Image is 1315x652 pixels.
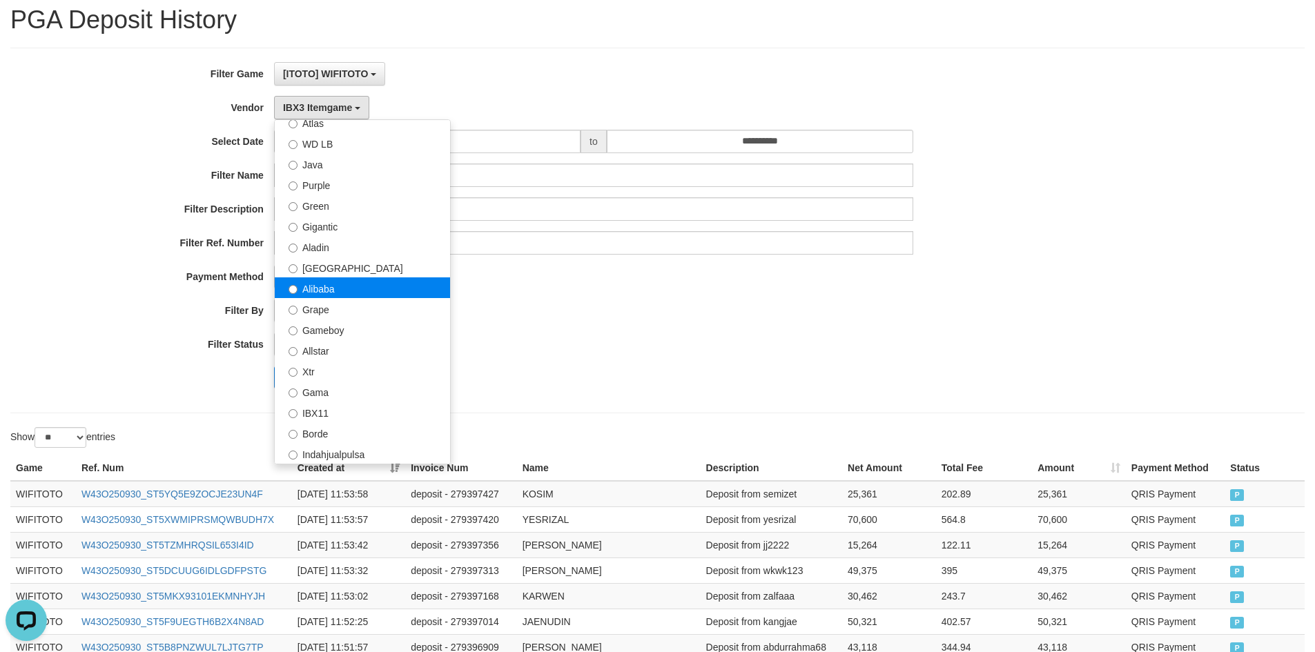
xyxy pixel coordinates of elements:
[289,409,298,418] input: IBX11
[842,532,936,557] td: 15,264
[274,62,385,86] button: [ITOTO] WIFITOTO
[936,506,1033,532] td: 564.8
[10,455,76,481] th: Game
[289,388,298,397] input: Gama
[275,319,450,339] label: Gameboy
[581,130,607,153] span: to
[275,443,450,464] label: Indahjualpulsa
[275,112,450,132] label: Atlas
[35,427,86,448] select: Showentries
[275,132,450,153] label: WD LB
[1032,481,1126,507] td: 25,361
[76,455,292,481] th: Ref. Num
[842,557,936,583] td: 49,375
[1032,609,1126,634] td: 50,321
[6,6,47,47] button: Open LiveChat chat widget
[1230,591,1244,603] span: PAID
[701,455,842,481] th: Description
[81,488,263,500] a: W43O250930_ST5YQ5E9ZOCJE23UN4F
[842,455,936,481] th: Net Amount
[1032,557,1126,583] td: 49,375
[275,153,450,174] label: Java
[405,481,516,507] td: deposit - 279397427
[1126,532,1225,557] td: QRIS Payment
[405,532,516,557] td: deposit - 279397356
[1032,532,1126,557] td: 15,264
[275,257,450,277] label: [GEOGRAPHIC_DATA]
[10,583,76,609] td: WIFITOTO
[1230,515,1244,526] span: PAID
[1126,557,1225,583] td: QRIS Payment
[289,285,298,294] input: Alibaba
[292,455,405,481] th: Created at: activate to sort column ascending
[275,236,450,257] label: Aladin
[701,532,842,557] td: Deposit from jj2222
[1032,506,1126,532] td: 70,600
[936,532,1033,557] td: 122.11
[1230,489,1244,501] span: PAID
[1126,481,1225,507] td: QRIS Payment
[289,244,298,253] input: Aladin
[289,140,298,149] input: WD LB
[701,609,842,634] td: Deposit from kangjae
[10,557,76,583] td: WIFITOTO
[10,6,1305,34] h1: PGA Deposit History
[275,174,450,195] label: Purple
[842,583,936,609] td: 30,462
[81,565,266,576] a: W43O250930_ST5DCUUG6IDLGDFPSTG
[701,481,842,507] td: Deposit from semizet
[289,306,298,315] input: Grape
[283,102,352,113] span: IBX3 Itemgame
[701,583,842,609] td: Deposit from zalfaaa
[292,609,405,634] td: [DATE] 11:52:25
[1126,583,1225,609] td: QRIS Payment
[517,481,701,507] td: KOSIM
[405,506,516,532] td: deposit - 279397420
[289,451,298,460] input: Indahjualpulsa
[517,455,701,481] th: Name
[842,481,936,507] td: 25,361
[275,298,450,319] label: Grape
[1032,583,1126,609] td: 30,462
[289,264,298,273] input: [GEOGRAPHIC_DATA]
[289,326,298,335] input: Gameboy
[292,557,405,583] td: [DATE] 11:53:32
[1230,566,1244,577] span: PAID
[289,347,298,356] input: Allstar
[701,506,842,532] td: Deposit from yesrizal
[701,557,842,583] td: Deposit from wkwk123
[405,583,516,609] td: deposit - 279397168
[842,609,936,634] td: 50,321
[10,506,76,532] td: WIFITOTO
[275,422,450,443] label: Borde
[289,202,298,211] input: Green
[275,215,450,236] label: Gigantic
[1032,455,1126,481] th: Amount: activate to sort column ascending
[289,368,298,377] input: Xtr
[289,430,298,439] input: Borde
[936,583,1033,609] td: 243.7
[936,481,1033,507] td: 202.89
[289,223,298,232] input: Gigantic
[81,616,264,627] a: W43O250930_ST5F9UEGTH6B2X4N8AD
[292,506,405,532] td: [DATE] 11:53:57
[275,277,450,298] label: Alibaba
[517,557,701,583] td: [PERSON_NAME]
[275,402,450,422] label: IBX11
[275,360,450,381] label: Xtr
[275,195,450,215] label: Green
[1225,455,1305,481] th: Status
[275,339,450,360] label: Allstar
[274,96,369,119] button: IBX3 Itemgame
[81,540,254,551] a: W43O250930_ST5TZMHRQSIL653I4ID
[283,68,368,79] span: [ITOTO] WIFITOTO
[10,532,76,557] td: WIFITOTO
[405,609,516,634] td: deposit - 279397014
[1126,609,1225,634] td: QRIS Payment
[10,481,76,507] td: WIFITOTO
[405,455,516,481] th: Invoice Num
[842,506,936,532] td: 70,600
[289,161,298,170] input: Java
[517,609,701,634] td: JAENUDIN
[517,583,701,609] td: KARWEN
